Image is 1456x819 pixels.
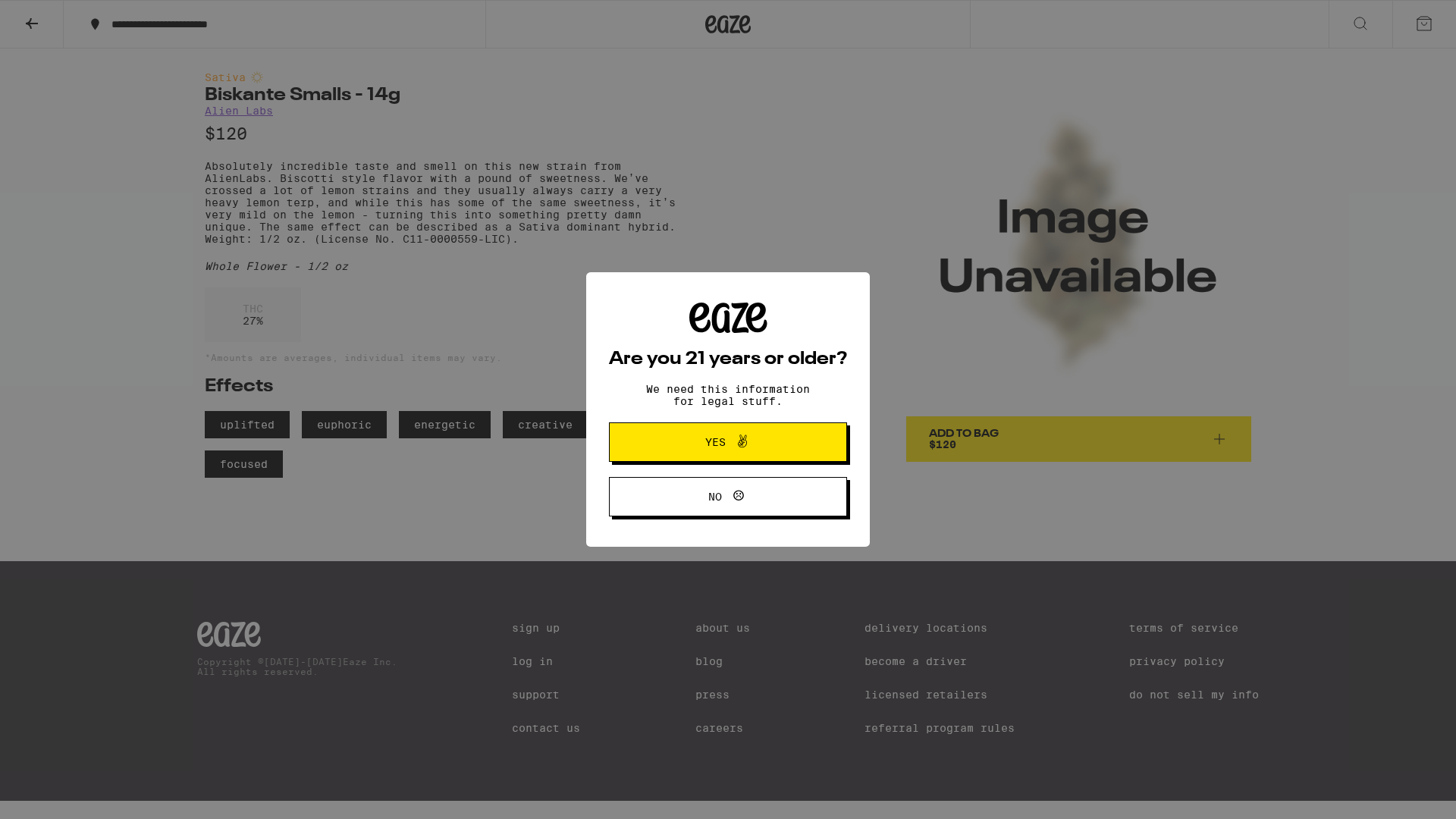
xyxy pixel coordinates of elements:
p: We need this information for legal stuff. [633,383,823,407]
span: No [708,491,722,502]
button: No [609,477,847,516]
button: Yes [609,422,847,462]
h2: Are you 21 years or older? [609,350,847,369]
span: Yes [705,437,726,447]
